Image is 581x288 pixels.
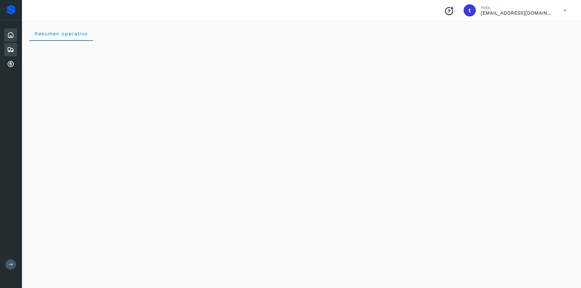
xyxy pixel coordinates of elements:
[481,5,554,10] p: Hola,
[4,28,17,42] div: Inicio
[4,58,17,71] div: Cuentas por cobrar
[4,43,17,56] div: Embarques
[34,31,88,37] span: Resumen operativo
[481,10,554,16] p: teamgcabrera@traffictech.com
